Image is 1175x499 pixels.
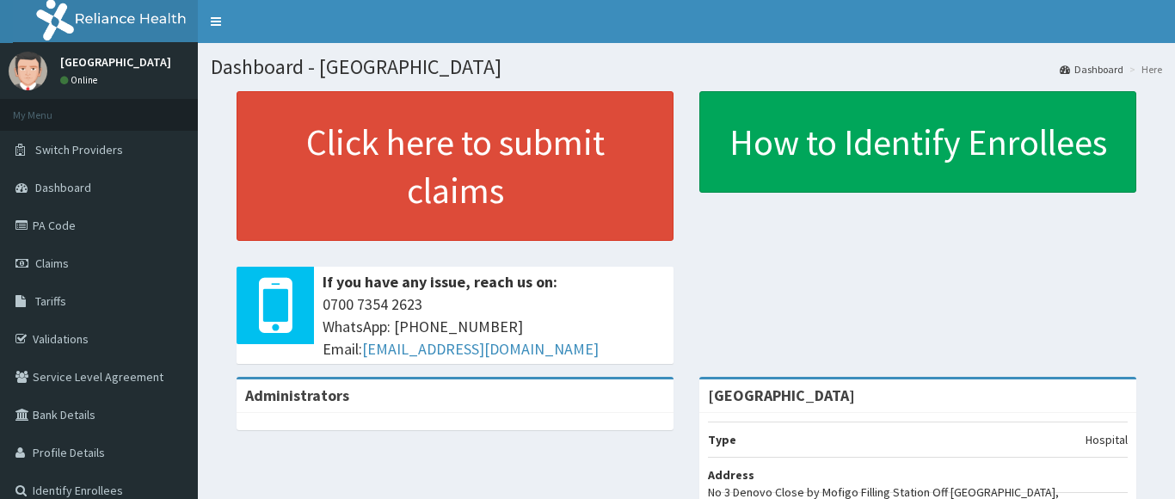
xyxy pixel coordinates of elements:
span: Claims [35,256,69,271]
h1: Dashboard - [GEOGRAPHIC_DATA] [211,56,1162,78]
b: Type [708,432,736,447]
b: Administrators [245,385,349,405]
a: Click here to submit claims [237,91,674,241]
b: Address [708,467,754,483]
a: Online [60,74,102,86]
a: [EMAIL_ADDRESS][DOMAIN_NAME] [362,339,599,359]
strong: [GEOGRAPHIC_DATA] [708,385,855,405]
a: Dashboard [1060,62,1123,77]
b: If you have any issue, reach us on: [323,272,557,292]
li: Here [1125,62,1162,77]
span: 0700 7354 2623 WhatsApp: [PHONE_NUMBER] Email: [323,293,665,360]
span: Dashboard [35,180,91,195]
img: User Image [9,52,47,90]
span: Tariffs [35,293,66,309]
a: How to Identify Enrollees [699,91,1136,193]
p: Hospital [1086,431,1128,448]
p: [GEOGRAPHIC_DATA] [60,56,171,68]
span: Switch Providers [35,142,123,157]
